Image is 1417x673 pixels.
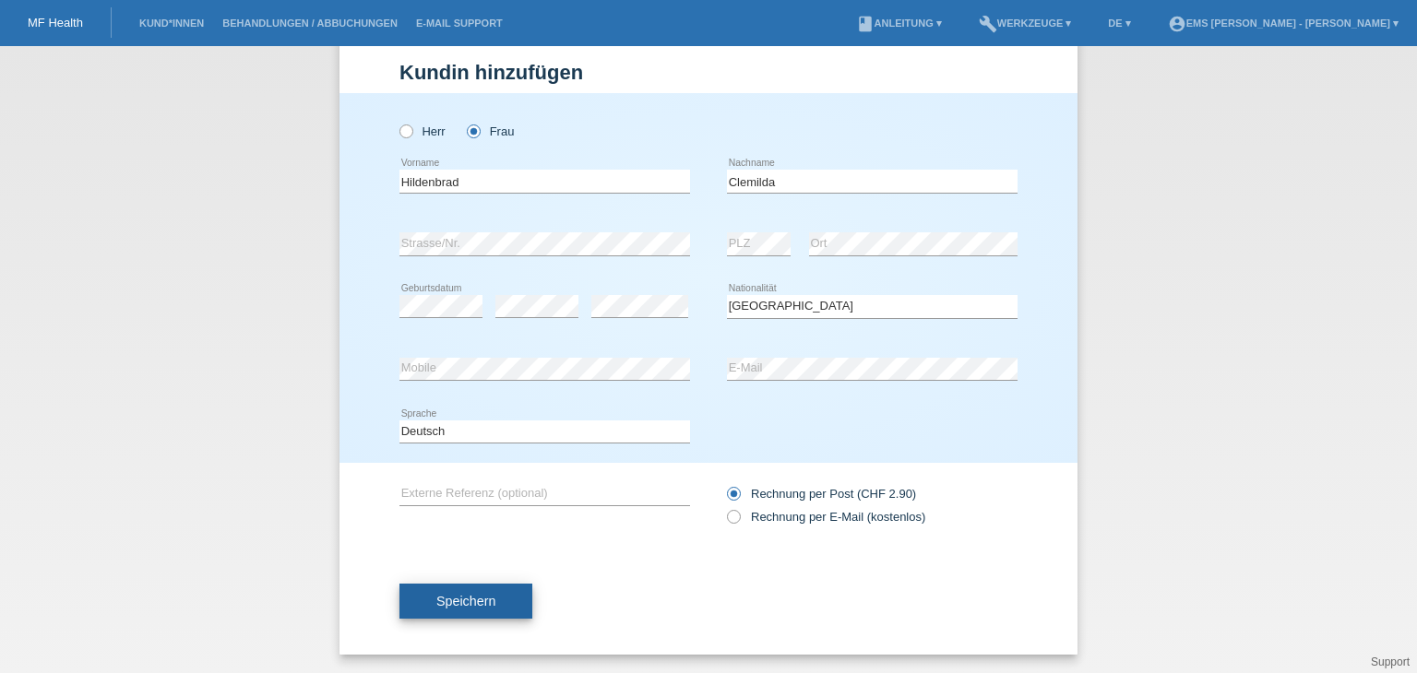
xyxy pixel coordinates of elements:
[399,124,446,138] label: Herr
[856,15,875,33] i: book
[847,18,951,29] a: bookAnleitung ▾
[467,124,514,138] label: Frau
[1371,655,1410,668] a: Support
[979,15,997,33] i: build
[1099,18,1139,29] a: DE ▾
[1159,18,1408,29] a: account_circleEMS [PERSON_NAME] - [PERSON_NAME] ▾
[727,510,925,524] label: Rechnung per E-Mail (kostenlos)
[727,510,739,533] input: Rechnung per E-Mail (kostenlos)
[399,61,1018,84] h1: Kundin hinzufügen
[213,18,407,29] a: Behandlungen / Abbuchungen
[727,487,739,510] input: Rechnung per Post (CHF 2.90)
[970,18,1081,29] a: buildWerkzeuge ▾
[1168,15,1186,33] i: account_circle
[28,16,83,30] a: MF Health
[399,124,411,136] input: Herr
[727,487,916,501] label: Rechnung per Post (CHF 2.90)
[407,18,512,29] a: E-Mail Support
[399,584,532,619] button: Speichern
[130,18,213,29] a: Kund*innen
[436,594,495,608] span: Speichern
[467,124,479,136] input: Frau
